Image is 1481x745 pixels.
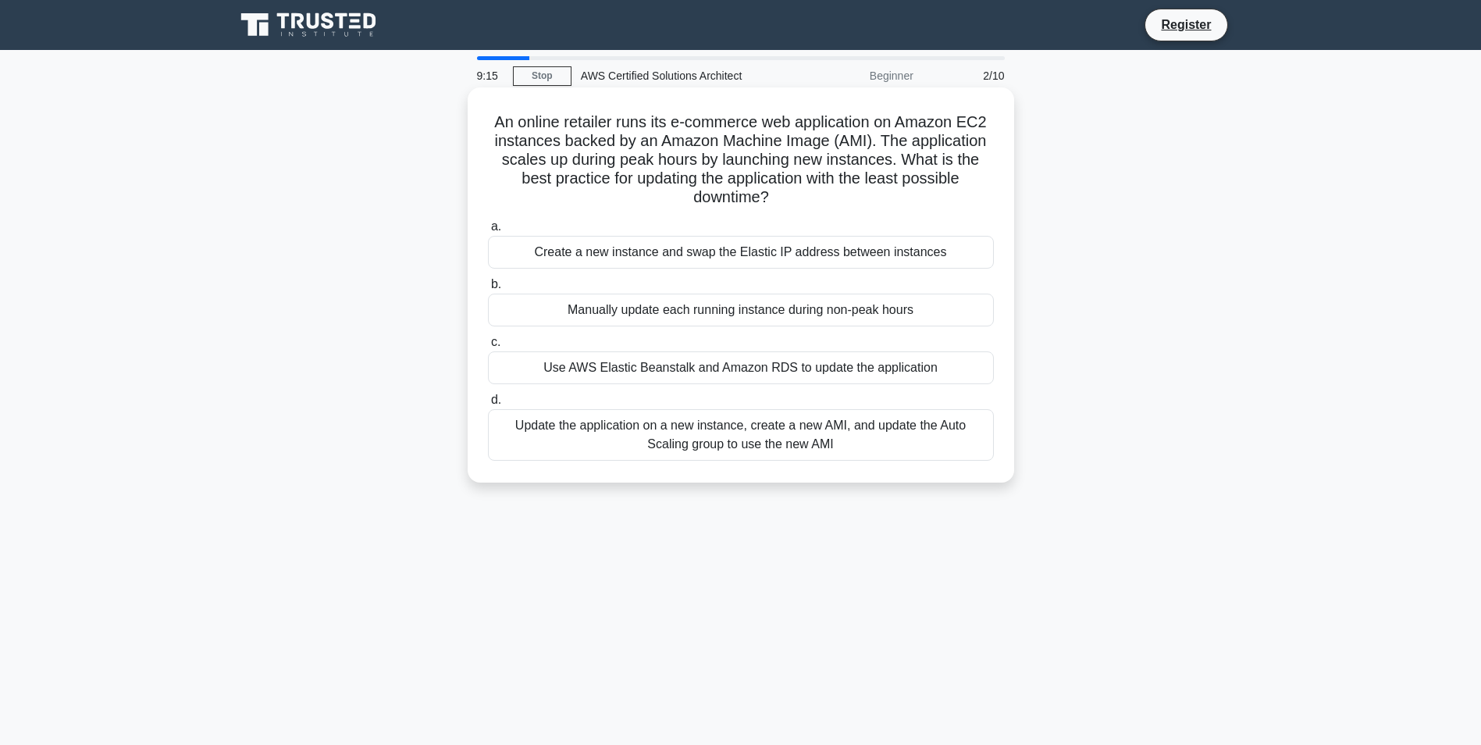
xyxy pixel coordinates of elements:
div: Use AWS Elastic Beanstalk and Amazon RDS to update the application [488,351,994,384]
span: d. [491,393,501,406]
a: Register [1152,15,1220,34]
div: Beginner [786,60,923,91]
div: 9:15 [468,60,513,91]
span: b. [491,277,501,291]
div: Manually update each running instance during non-peak hours [488,294,994,326]
a: Stop [513,66,571,86]
div: 2/10 [923,60,1014,91]
div: Create a new instance and swap the Elastic IP address between instances [488,236,994,269]
span: c. [491,335,500,348]
h5: An online retailer runs its e-commerce web application on Amazon EC2 instances backed by an Amazo... [486,112,995,208]
div: AWS Certified Solutions Architect [571,60,786,91]
div: Update the application on a new instance, create a new AMI, and update the Auto Scaling group to ... [488,409,994,461]
span: a. [491,219,501,233]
